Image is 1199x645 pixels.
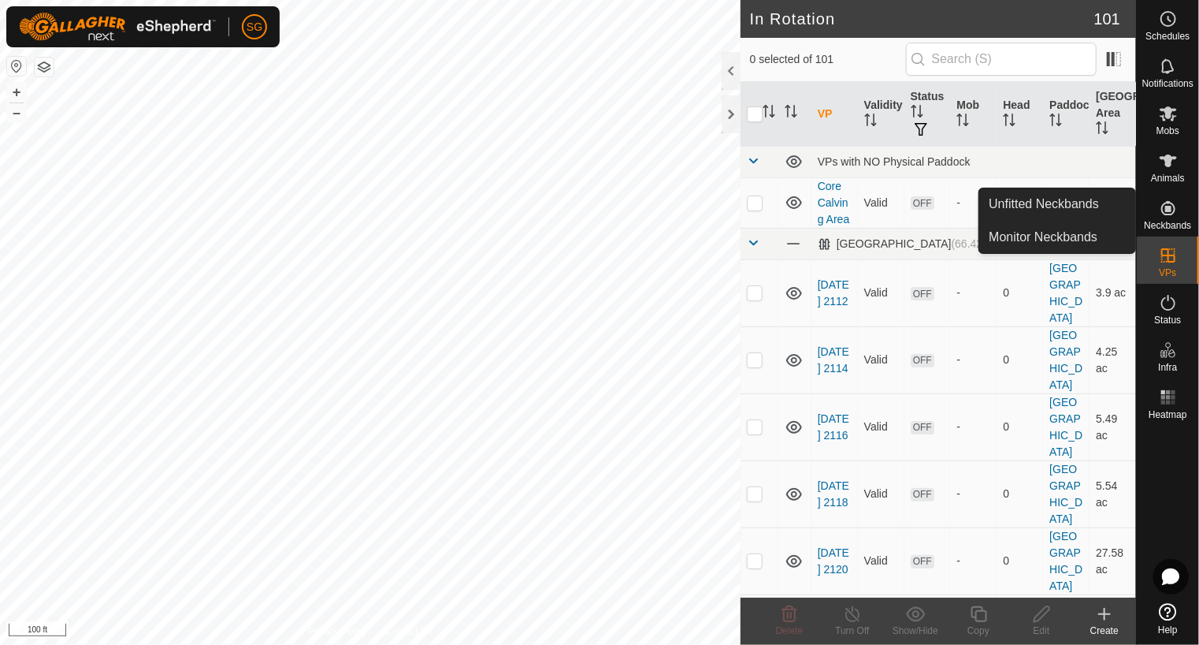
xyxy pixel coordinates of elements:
[989,195,1099,214] span: Unfitted Neckbands
[811,82,858,147] th: VP
[997,460,1043,528] td: 0
[947,624,1010,638] div: Copy
[818,546,849,576] a: [DATE] 2120
[1137,597,1199,641] a: Help
[997,393,1043,460] td: 0
[1089,528,1136,595] td: 27.58 ac
[1089,82,1136,147] th: [GEOGRAPHIC_DATA] Area
[1089,177,1136,228] td: 2.47 ac
[911,287,934,300] span: OFF
[1049,396,1082,458] a: [GEOGRAPHIC_DATA]
[997,82,1043,147] th: Head
[997,326,1043,393] td: 0
[818,479,849,509] a: [DATE] 2118
[1089,326,1136,393] td: 4.25 ac
[911,196,934,210] span: OFF
[7,57,26,76] button: Reset Map
[386,624,432,639] a: Contact Us
[1149,410,1187,419] span: Heatmap
[864,116,877,129] p-sorticon: Activate to sort
[19,13,216,41] img: Gallagher Logo
[308,624,367,639] a: Privacy Policy
[1144,221,1191,230] span: Neckbands
[989,228,1097,247] span: Monitor Neckbands
[956,419,990,435] div: -
[1089,460,1136,528] td: 5.54 ac
[818,180,849,226] a: Core Calving Area
[997,259,1043,326] td: 0
[818,412,849,442] a: [DATE] 2116
[1049,463,1082,525] a: [GEOGRAPHIC_DATA]
[956,195,990,211] div: -
[884,624,947,638] div: Show/Hide
[1158,625,1178,635] span: Help
[911,488,934,501] span: OFF
[1049,262,1082,324] a: [GEOGRAPHIC_DATA]
[7,83,26,102] button: +
[1154,315,1181,325] span: Status
[950,82,997,147] th: Mob
[1043,177,1089,228] td: -
[818,155,1130,168] div: VPs with NO Physical Paddock
[1049,329,1082,391] a: [GEOGRAPHIC_DATA]
[750,9,1094,28] h2: In Rotation
[1049,116,1062,129] p-sorticon: Activate to sort
[956,285,990,301] div: -
[979,188,1135,220] a: Unfitted Neckbands
[1089,393,1136,460] td: 5.49 ac
[1049,530,1082,592] a: [GEOGRAPHIC_DATA]
[1145,32,1190,41] span: Schedules
[906,43,1097,76] input: Search (S)
[911,354,934,367] span: OFF
[956,116,969,129] p-sorticon: Activate to sort
[858,177,904,228] td: Valid
[818,278,849,308] a: [DATE] 2112
[1010,624,1073,638] div: Edit
[1156,126,1179,136] span: Mobs
[858,259,904,326] td: Valid
[858,326,904,393] td: Valid
[1158,363,1177,372] span: Infra
[997,177,1043,228] td: 0
[979,222,1135,253] a: Monitor Neckbands
[904,82,951,147] th: Status
[35,58,54,76] button: Map Layers
[1073,624,1136,638] div: Create
[1043,82,1089,147] th: Paddock
[956,486,990,502] div: -
[956,352,990,368] div: -
[858,82,904,147] th: Validity
[1096,124,1108,136] p-sorticon: Activate to sort
[763,107,775,120] p-sorticon: Activate to sort
[821,624,884,638] div: Turn Off
[911,421,934,434] span: OFF
[818,237,1001,251] div: [GEOGRAPHIC_DATA]
[247,19,262,35] span: SG
[858,460,904,528] td: Valid
[858,393,904,460] td: Valid
[785,107,797,120] p-sorticon: Activate to sort
[997,528,1043,595] td: 0
[776,625,804,636] span: Delete
[818,345,849,375] a: [DATE] 2114
[911,555,934,569] span: OFF
[911,107,923,120] p-sorticon: Activate to sort
[858,528,904,595] td: Valid
[956,553,990,569] div: -
[1159,268,1176,278] span: VPs
[1151,173,1185,183] span: Animals
[7,103,26,122] button: –
[1003,116,1015,129] p-sorticon: Activate to sort
[1094,7,1120,31] span: 101
[750,51,906,68] span: 0 selected of 101
[951,237,1000,250] span: (66.42 ac)
[1142,79,1193,88] span: Notifications
[1089,259,1136,326] td: 3.9 ac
